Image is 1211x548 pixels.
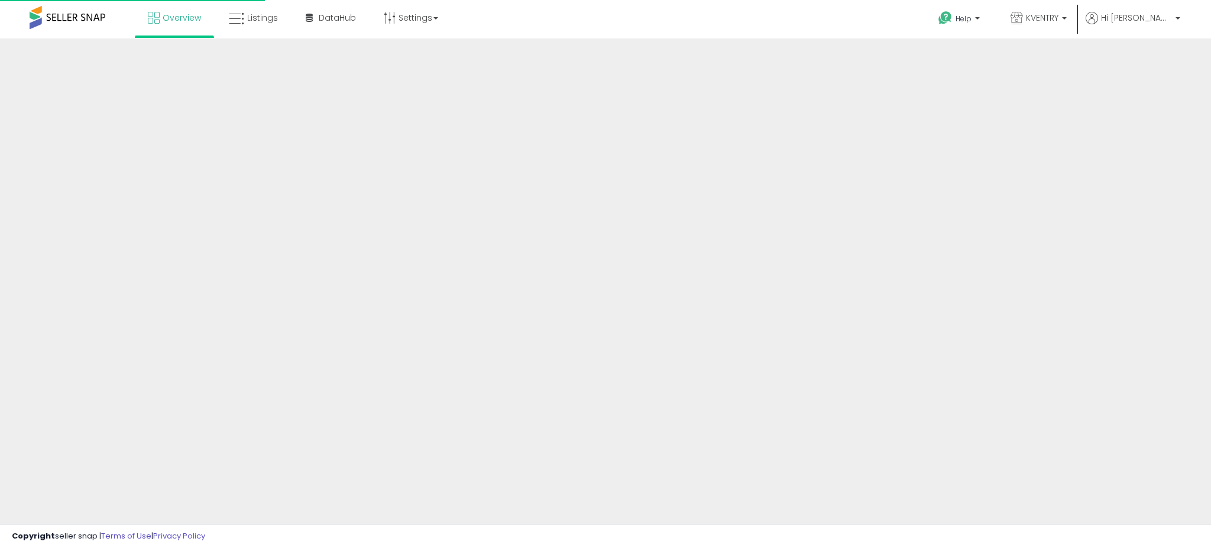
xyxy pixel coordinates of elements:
[956,14,972,24] span: Help
[938,11,953,25] i: Get Help
[929,2,992,38] a: Help
[163,12,201,24] span: Overview
[247,12,278,24] span: Listings
[1101,12,1172,24] span: Hi [PERSON_NAME]
[319,12,356,24] span: DataHub
[1026,12,1058,24] span: KVENTRY
[1086,12,1180,38] a: Hi [PERSON_NAME]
